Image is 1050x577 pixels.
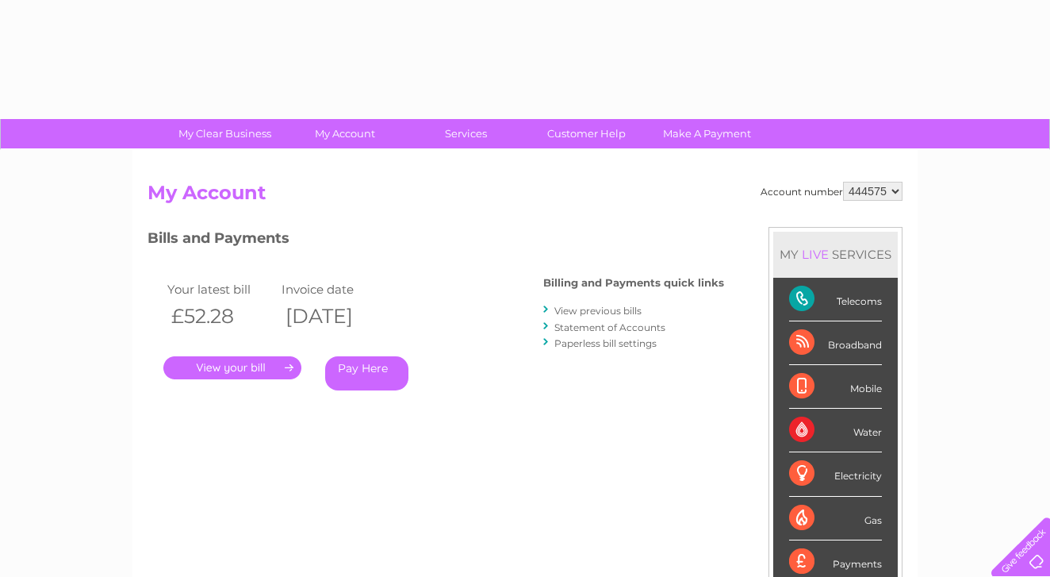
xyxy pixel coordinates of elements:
a: . [163,356,301,379]
td: Invoice date [278,279,392,300]
div: Electricity [789,452,882,496]
div: Account number [761,182,902,201]
a: Services [400,119,531,148]
h3: Bills and Payments [148,227,724,255]
a: View previous bills [554,305,642,317]
a: Make A Payment [642,119,772,148]
th: [DATE] [278,300,392,333]
div: Telecoms [789,278,882,321]
div: Water [789,409,882,452]
td: Your latest bill [163,279,278,300]
a: Customer Help [521,119,652,148]
a: Statement of Accounts [554,321,665,333]
a: My Account [280,119,411,148]
div: LIVE [799,247,832,262]
div: MY SERVICES [773,232,898,277]
th: £52.28 [163,300,278,333]
a: Paperless bill settings [554,337,657,349]
h2: My Account [148,182,902,212]
div: Mobile [789,365,882,409]
div: Gas [789,497,882,540]
div: Broadband [789,321,882,365]
a: Pay Here [325,356,408,390]
a: My Clear Business [159,119,290,148]
h4: Billing and Payments quick links [543,277,724,289]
